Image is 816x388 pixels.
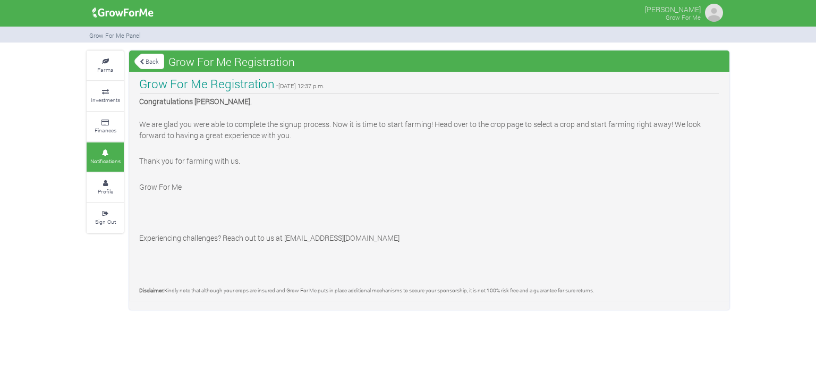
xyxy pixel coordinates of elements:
a: Farms [87,51,124,80]
img: growforme image [89,2,157,23]
a: Finances [87,112,124,141]
small: Finances [95,126,116,134]
span: Thank you for farming with us. [139,156,240,166]
div: - [130,77,729,297]
a: Back [134,53,164,70]
span: [DATE] 12:37 p.m. [278,82,325,90]
small: Farms [97,66,113,73]
b: Congratulations [PERSON_NAME] [139,96,250,106]
h4: Grow For Me Registration [139,75,275,91]
p: Grow For Me [139,181,719,192]
small: Grow For Me Panel [89,31,141,39]
small: Notifications [90,157,121,165]
p: [PERSON_NAME] [645,2,701,15]
a: Profile [87,173,124,202]
a: Sign Out [87,203,124,232]
small: Grow For Me [666,13,701,21]
span: Grow For Me Registration [166,51,297,72]
span: Disclaimer: [139,287,164,294]
img: growforme image [703,2,725,23]
a: Notifications [87,142,124,172]
small: Sign Out [95,218,116,225]
a: Investments [87,81,124,111]
span: Kindly note that although your crops are insured and Grow For Me puts in place additional mechani... [164,287,594,294]
small: Investments [91,96,120,104]
p: , We are glad you were able to complete the signup process. Now it is time to start farming! Head... [139,96,719,141]
p: Experiencing challenges? Reach out to us at [EMAIL_ADDRESS][DOMAIN_NAME] [139,232,719,243]
small: Profile [98,188,113,195]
